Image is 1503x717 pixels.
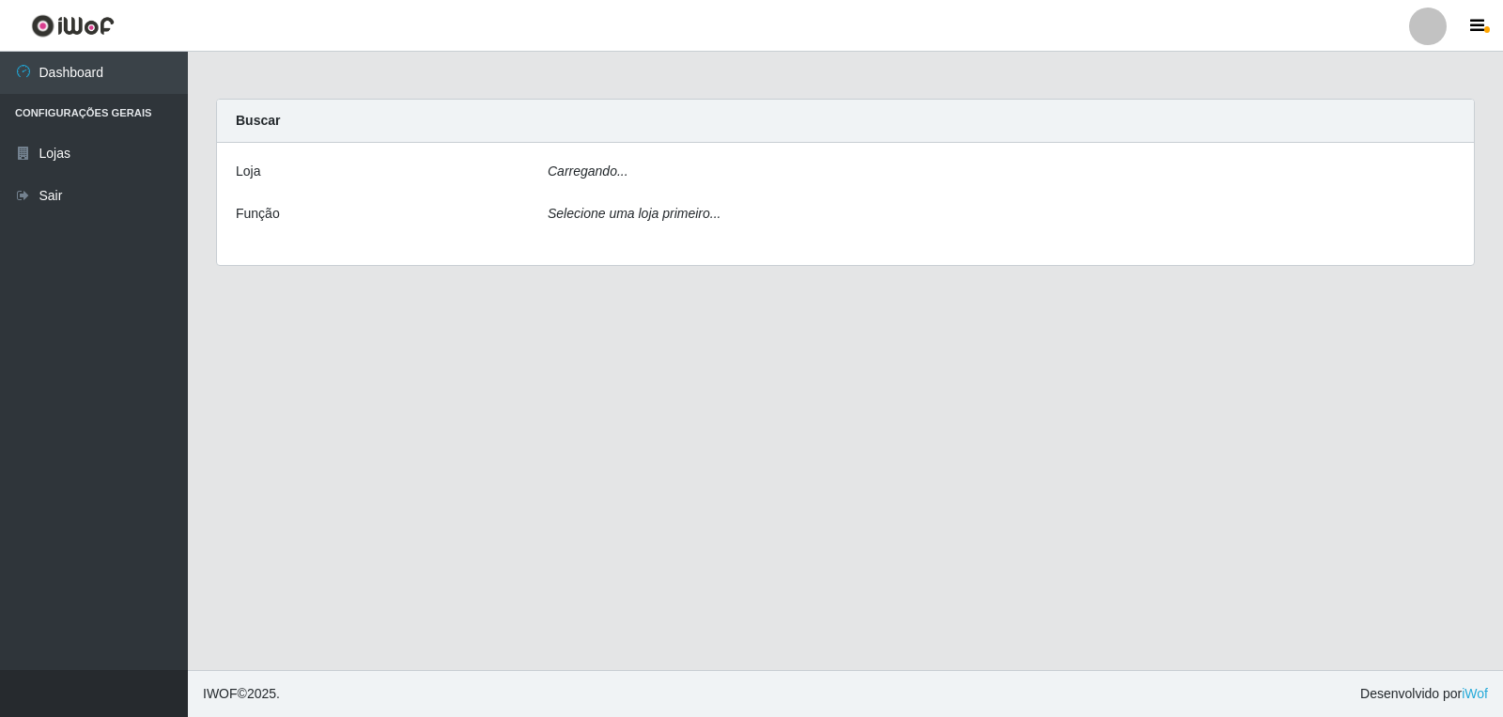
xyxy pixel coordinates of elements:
strong: Buscar [236,113,280,128]
label: Função [236,204,280,224]
i: Selecione uma loja primeiro... [548,206,721,221]
span: Desenvolvido por [1360,684,1488,704]
span: © 2025 . [203,684,280,704]
a: iWof [1462,686,1488,701]
img: CoreUI Logo [31,14,115,38]
label: Loja [236,162,260,181]
i: Carregando... [548,164,628,179]
span: IWOF [203,686,238,701]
